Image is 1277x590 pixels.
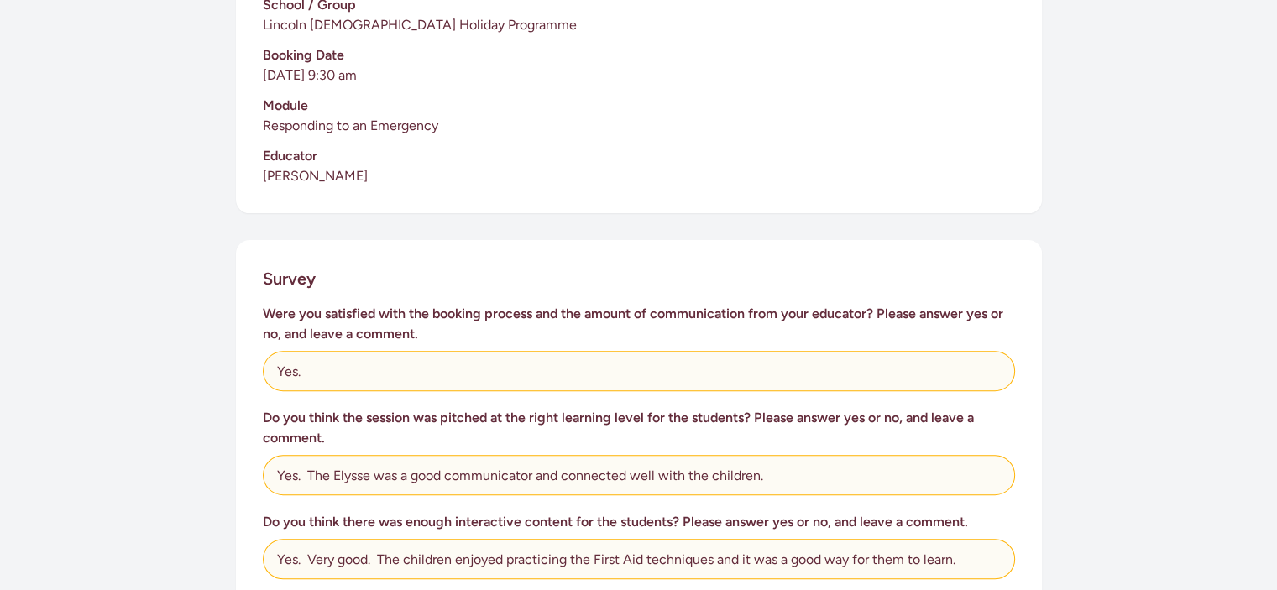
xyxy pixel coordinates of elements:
p: Responding to an Emergency [263,116,1015,136]
p: [DATE] 9:30 am [263,65,1015,86]
h3: Module [263,96,1015,116]
h3: Were you satisfied with the booking process and the amount of communication from your educator? P... [263,304,1015,344]
h3: Educator [263,146,1015,166]
h3: Do you think the session was pitched at the right learning level for the students? Please answer ... [263,408,1015,448]
p: Lincoln [DEMOGRAPHIC_DATA] Holiday Programme [263,15,1015,35]
h3: Booking Date [263,45,1015,65]
h3: Do you think there was enough interactive content for the students? Please answer yes or no, and ... [263,512,1015,532]
h2: Survey [263,267,316,290]
p: [PERSON_NAME] [263,166,1015,186]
